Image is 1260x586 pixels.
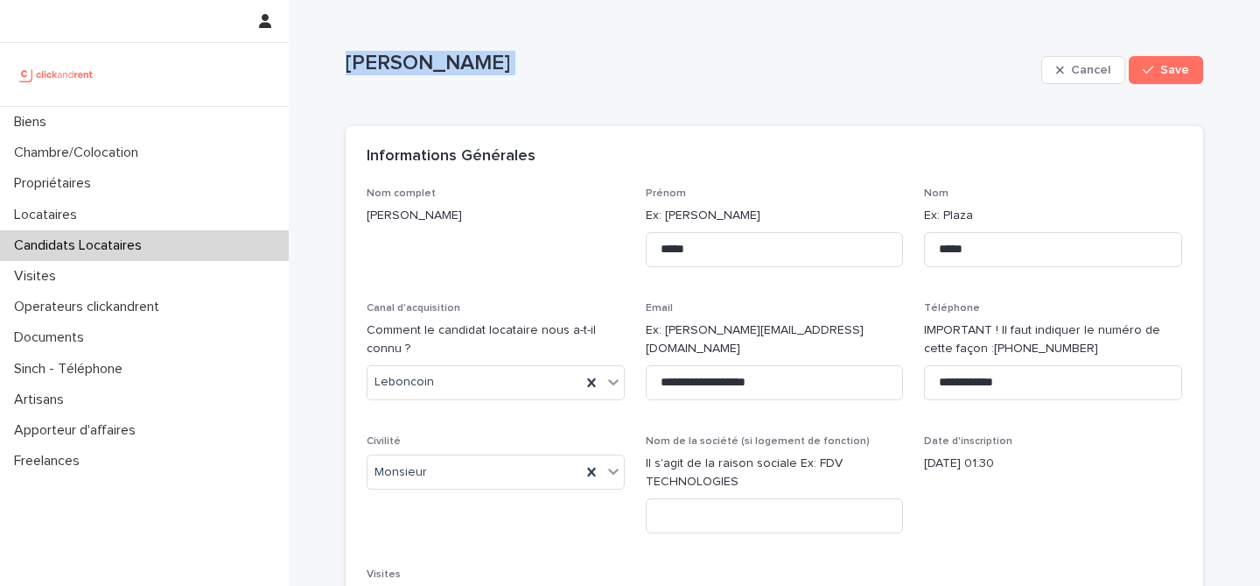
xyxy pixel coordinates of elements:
[367,321,625,358] p: Comment le candidat locataire nous a-t-il connu ?
[646,436,870,447] span: Nom de la société (si logement de fonction)
[7,453,94,470] p: Freelances
[367,207,625,225] p: [PERSON_NAME]
[924,188,948,199] span: Nom
[1160,64,1189,76] span: Save
[924,324,1160,355] ringover-84e06f14122c: IMPORTANT ! Il faut indiquer le numéro de cette façon :
[7,361,136,378] p: Sinch - Téléphone
[7,207,91,223] p: Locataires
[367,436,401,447] span: Civilité
[7,237,156,254] p: Candidats Locataires
[994,342,1098,355] ringoverc2c-84e06f14122c: Call with Ringover
[7,299,173,315] p: Operateurs clickandrent
[7,392,78,408] p: Artisans
[646,321,904,358] p: Ex: [PERSON_NAME][EMAIL_ADDRESS][DOMAIN_NAME]
[367,188,436,199] span: Nom complet
[7,175,105,192] p: Propriétaires
[367,303,460,314] span: Canal d'acquisition
[7,422,150,439] p: Apporteur d'affaires
[994,342,1098,355] ringoverc2c-number-84e06f14122c: [PHONE_NUMBER]
[1071,64,1110,76] span: Cancel
[367,147,535,166] h2: Informations Générales
[14,57,99,92] img: UCB0brd3T0yccxBKYDjQ
[7,114,60,131] p: Biens
[924,303,980,314] span: Téléphone
[346,51,1034,76] p: [PERSON_NAME]
[374,463,427,482] span: Monsieur
[924,455,1182,473] p: [DATE] 01:30
[646,455,904,491] p: Il s'agit de la raison sociale Ex: FDV TECHNOLOGIES
[646,303,673,314] span: Email
[1129,56,1203,84] button: Save
[7,145,152,161] p: Chambre/Colocation
[1041,56,1125,84] button: Cancel
[924,207,1182,225] p: Ex: Plaza
[374,373,434,392] span: Leboncoin
[646,188,686,199] span: Prénom
[7,268,70,285] p: Visites
[646,207,904,225] p: Ex: [PERSON_NAME]
[7,329,98,346] p: Documents
[367,569,401,580] span: Visites
[924,436,1012,447] span: Date d'inscription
